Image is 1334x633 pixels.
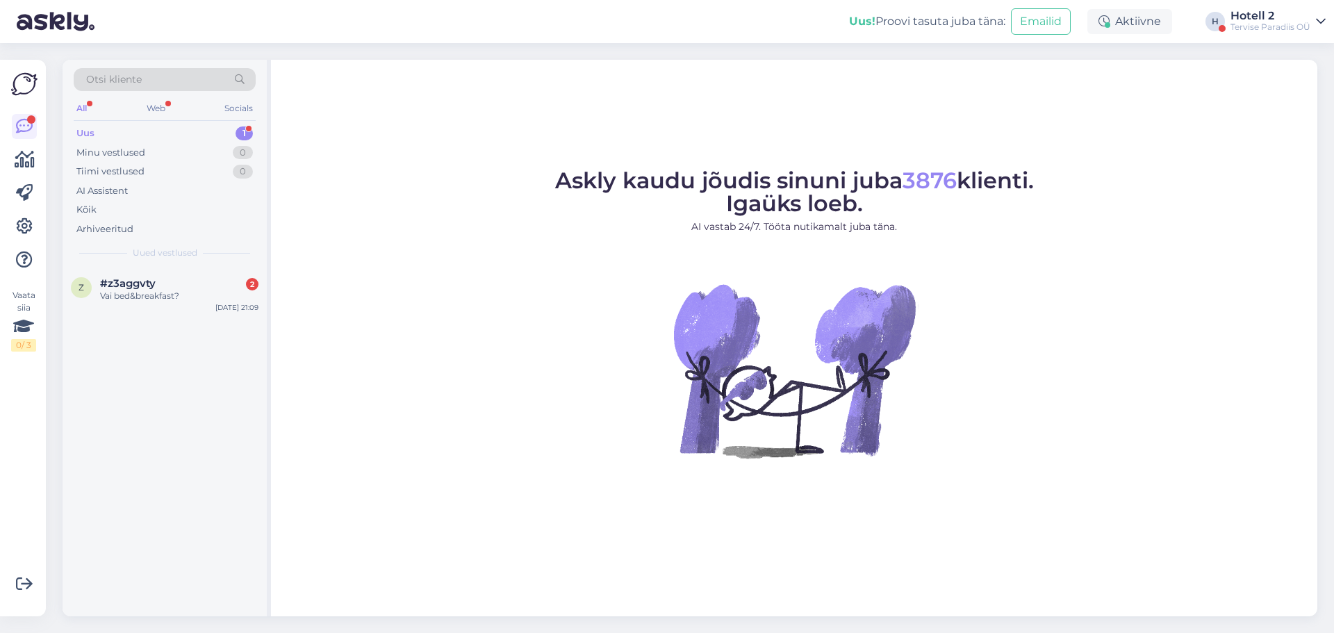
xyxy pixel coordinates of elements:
[849,15,875,28] b: Uus!
[76,184,128,198] div: AI Assistent
[100,290,258,302] div: Vai bed&breakfast?
[1011,8,1071,35] button: Emailid
[76,165,145,179] div: Tiimi vestlused
[1230,10,1326,33] a: Hotell 2Tervise Paradiis OÜ
[76,222,133,236] div: Arhiveeritud
[903,167,957,194] span: 3876
[74,99,90,117] div: All
[1087,9,1172,34] div: Aktiivne
[100,277,156,290] span: #z3aggvty
[79,282,84,293] span: z
[11,289,36,352] div: Vaata siia
[1205,12,1225,31] div: H
[233,146,253,160] div: 0
[76,126,94,140] div: Uus
[555,220,1034,234] p: AI vastab 24/7. Tööta nutikamalt juba täna.
[1230,10,1310,22] div: Hotell 2
[555,167,1034,217] span: Askly kaudu jõudis sinuni juba klienti. Igaüks loeb.
[1230,22,1310,33] div: Tervise Paradiis OÜ
[76,146,145,160] div: Minu vestlused
[233,165,253,179] div: 0
[11,71,38,97] img: Askly Logo
[236,126,253,140] div: 1
[246,278,258,290] div: 2
[76,203,97,217] div: Kõik
[86,72,142,87] span: Otsi kliente
[133,247,197,259] span: Uued vestlused
[669,245,919,495] img: No Chat active
[215,302,258,313] div: [DATE] 21:09
[222,99,256,117] div: Socials
[144,99,168,117] div: Web
[11,339,36,352] div: 0 / 3
[849,13,1005,30] div: Proovi tasuta juba täna:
